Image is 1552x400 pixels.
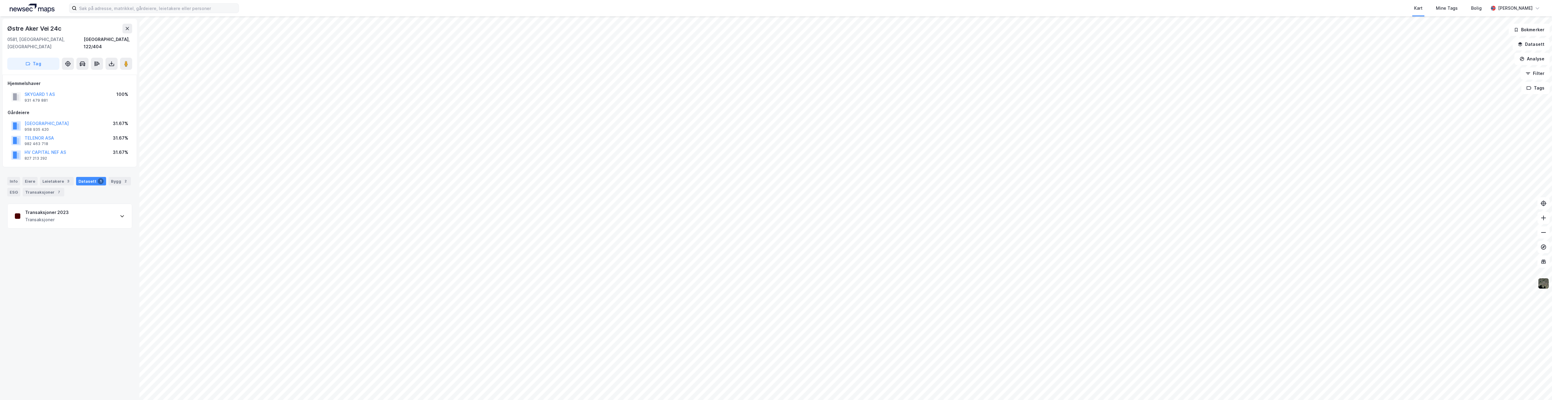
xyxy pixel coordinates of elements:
input: Søk på adresse, matrikkel, gårdeiere, leietakere eller personer [77,4,239,13]
div: 958 935 420 [25,127,49,132]
div: Gårdeiere [8,109,132,116]
div: [PERSON_NAME] [1498,5,1533,12]
div: Bygg [109,177,131,185]
div: Hjemmelshaver [8,80,132,87]
div: Mine Tags [1436,5,1458,12]
div: Østre Aker Vei 24c [7,24,62,33]
div: 7 [56,189,62,195]
div: 1 [98,178,104,184]
div: 0581, [GEOGRAPHIC_DATA], [GEOGRAPHIC_DATA] [7,36,84,50]
div: 31.67% [113,134,128,142]
div: 931 479 881 [25,98,48,103]
button: Filter [1520,67,1550,80]
div: ESG [7,188,20,196]
button: Analyse [1514,53,1550,65]
div: 100% [116,91,128,98]
div: 827 213 292 [25,156,47,161]
div: 31.67% [113,149,128,156]
div: Kontrollprogram for chat [1522,371,1552,400]
div: Eiere [22,177,38,185]
div: 2 [122,178,129,184]
div: Datasett [76,177,106,185]
div: Bolig [1471,5,1482,12]
div: Transaksjoner [25,216,69,223]
div: Transaksjoner 2023 [25,209,69,216]
button: Datasett [1513,38,1550,50]
button: Tags [1521,82,1550,94]
div: Transaksjoner [23,188,64,196]
div: 3 [65,178,71,184]
img: 9k= [1538,278,1549,289]
button: Bokmerker [1509,24,1550,36]
div: Kart [1414,5,1423,12]
div: 982 463 718 [25,141,48,146]
iframe: Chat Widget [1522,371,1552,400]
div: Info [7,177,20,185]
div: 31.67% [113,120,128,127]
div: Leietakere [40,177,74,185]
button: Tag [7,58,59,70]
img: logo.a4113a55bc3d86da70a041830d287a7e.svg [10,4,55,13]
div: [GEOGRAPHIC_DATA], 122/404 [84,36,132,50]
